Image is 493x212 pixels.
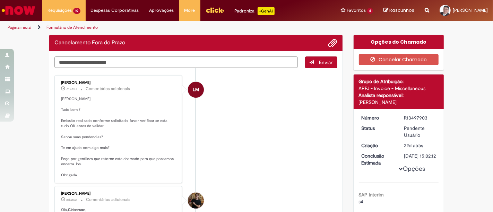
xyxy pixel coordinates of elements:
[359,192,384,198] b: SAP Interim
[193,81,199,98] span: LM
[356,125,399,132] dt: Status
[206,5,224,15] img: click_logo_yellow_360x200.png
[66,198,77,202] time: 22/09/2025 18:23:01
[54,56,298,68] textarea: Digite sua mensagem aqui...
[8,25,32,30] a: Página inicial
[235,7,275,15] div: Padroniza
[319,59,333,65] span: Enviar
[404,142,423,149] span: 22d atrás
[404,142,436,149] div: 08/09/2025 15:13:53
[356,114,399,121] dt: Número
[356,142,399,149] dt: Criação
[359,92,439,99] div: Analista responsável:
[54,40,125,46] h2: Cancelamento Fora do Prazo Histórico de tíquete
[86,86,130,92] small: Comentários adicionais
[328,38,337,47] button: Adicionar anexos
[46,25,98,30] a: Formulário de Atendimento
[86,197,130,203] small: Comentários adicionais
[356,152,399,166] dt: Conclusão Estimada
[367,8,373,14] span: 6
[188,193,204,209] div: William Paul Barnekow Dias Eichstaedt
[404,142,423,149] time: 08/09/2025 15:13:53
[184,7,195,14] span: More
[66,87,77,91] time: 23/09/2025 09:23:30
[354,35,444,49] div: Opções do Chamado
[404,125,436,139] div: Pendente Usuário
[91,7,139,14] span: Despesas Corporativas
[149,7,174,14] span: Aprovações
[383,7,414,14] a: Rascunhos
[389,7,414,14] span: Rascunhos
[73,8,80,14] span: 10
[404,114,436,121] div: R13497903
[61,81,176,85] div: [PERSON_NAME]
[66,198,77,202] span: 8d atrás
[359,99,439,106] div: [PERSON_NAME]
[359,85,439,92] div: APFJ - Invoice - Miscellaneous
[258,7,275,15] p: +GenAi
[61,192,176,196] div: [PERSON_NAME]
[359,54,439,65] button: Cancelar Chamado
[5,21,323,34] ul: Trilhas de página
[188,82,204,98] div: Luciana Mauruto
[404,152,436,159] div: [DATE] 15:02:12
[305,56,337,68] button: Enviar
[453,7,488,13] span: [PERSON_NAME]
[359,78,439,85] div: Grupo de Atribuição:
[61,96,176,178] p: [PERSON_NAME] Tudo bem ? Emissão realizado conforme solicitado, favor verificar se esta tudo OK a...
[47,7,72,14] span: Requisições
[66,87,77,91] span: 7d atrás
[347,7,366,14] span: Favoritos
[1,3,36,17] img: ServiceNow
[359,198,364,205] span: s4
